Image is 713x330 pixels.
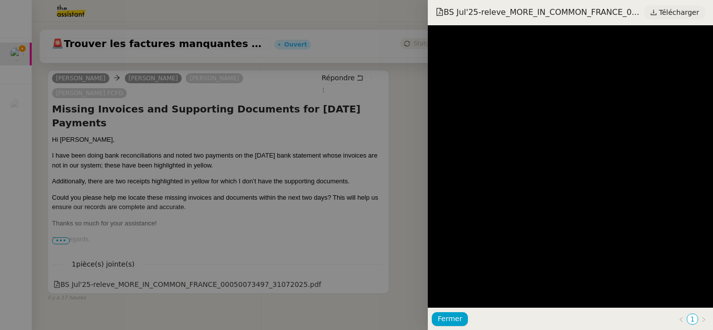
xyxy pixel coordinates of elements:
[687,314,698,324] a: 1
[432,312,468,326] button: Fermer
[438,313,462,325] span: Fermer
[644,5,705,19] a: Télécharger
[676,314,687,325] button: Page précédente
[698,314,709,325] button: Page suivante
[436,7,639,18] span: BS Jul'25-releve_MORE_IN_COMMON_FRANCE_0...
[659,6,699,19] span: Télécharger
